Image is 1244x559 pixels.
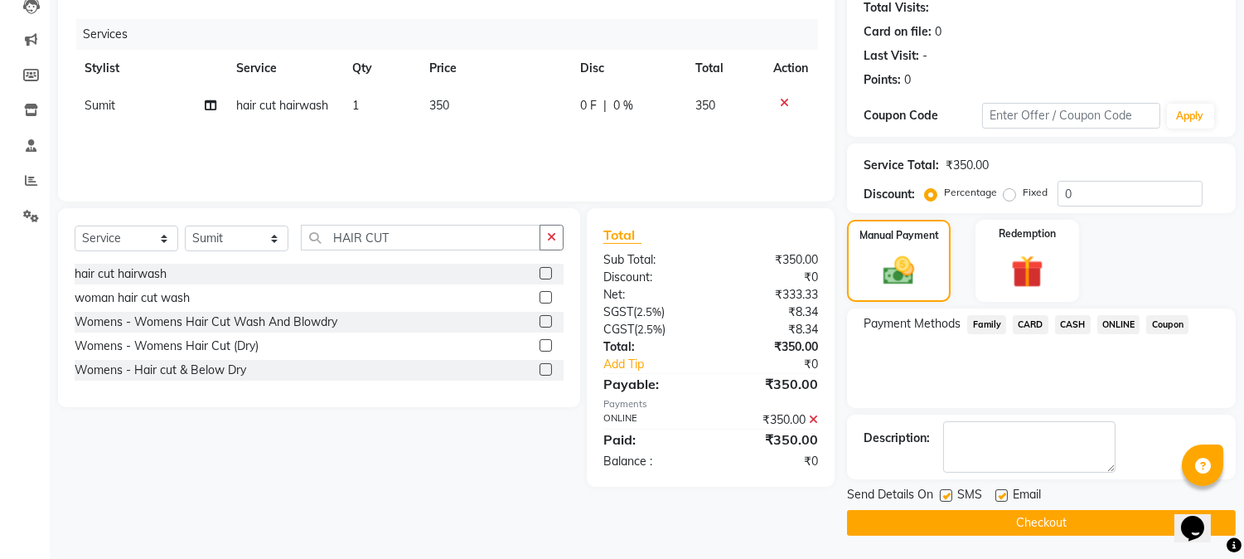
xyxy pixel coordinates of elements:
span: 0 F [580,97,597,114]
span: 0 % [613,97,633,114]
span: CASH [1055,315,1091,334]
iframe: chat widget [1174,493,1227,542]
div: Description: [864,430,930,447]
div: Total: [591,338,711,356]
div: Net: [591,286,711,304]
div: Points: [864,71,901,89]
div: ₹0 [711,269,831,286]
div: ₹333.33 [711,286,831,304]
div: 0 [935,23,941,41]
button: Checkout [847,510,1236,536]
div: ₹350.00 [711,251,831,269]
span: 2.5% [637,323,662,336]
th: Action [763,50,818,87]
th: Disc [570,50,685,87]
div: ₹350.00 [711,374,831,394]
div: ₹350.00 [946,157,989,174]
label: Percentage [944,185,997,200]
span: SGST [603,304,633,319]
span: 350 [429,98,449,113]
div: Payments [603,397,818,411]
span: | [603,97,607,114]
input: Enter Offer / Coupon Code [982,103,1159,129]
span: ONLINE [1097,315,1140,334]
label: Redemption [999,226,1056,241]
div: Services [76,19,830,50]
div: Discount: [864,186,915,203]
span: SMS [957,486,982,507]
div: ₹8.34 [711,304,831,321]
div: Womens - Womens Hair Cut (Dry) [75,338,259,355]
span: hair cut hairwash [236,98,328,113]
span: Email [1013,486,1041,507]
div: ONLINE [591,411,711,429]
label: Fixed [1023,185,1048,200]
div: ( ) [591,321,711,338]
img: _cash.svg [874,253,923,289]
span: 2.5% [637,305,661,318]
div: Last Visit: [864,47,919,65]
div: hair cut hairwash [75,265,167,283]
th: Service [226,50,342,87]
div: woman hair cut wash [75,289,190,307]
span: Send Details On [847,486,933,507]
div: Card on file: [864,23,932,41]
th: Price [419,50,570,87]
th: Total [685,50,764,87]
div: Sub Total: [591,251,711,269]
span: Payment Methods [864,315,961,333]
div: Balance : [591,453,711,470]
div: Womens - Hair cut & Below Dry [75,362,246,379]
span: 350 [695,98,715,113]
span: Total [603,226,641,244]
div: ₹8.34 [711,321,831,338]
div: Womens - Womens Hair Cut Wash And Blowdry [75,314,337,331]
div: ₹0 [731,356,831,373]
span: Family [967,315,1006,334]
div: 0 [904,71,911,89]
div: Coupon Code [864,107,982,124]
img: _gift.svg [1001,251,1053,292]
div: ₹350.00 [711,411,831,429]
span: CGST [603,322,634,337]
a: Add Tip [591,356,731,373]
label: Manual Payment [859,228,939,243]
th: Stylist [75,50,226,87]
div: ₹350.00 [711,338,831,356]
button: Apply [1167,104,1214,129]
input: Search or Scan [301,225,540,250]
div: ₹350.00 [711,430,831,450]
div: ( ) [591,304,711,321]
div: ₹0 [711,453,831,470]
div: Paid: [591,430,711,450]
div: Service Total: [864,157,939,174]
div: Payable: [591,374,711,394]
th: Qty [342,50,419,87]
div: Discount: [591,269,711,286]
span: CARD [1013,315,1048,334]
span: Coupon [1146,315,1188,334]
span: 1 [352,98,359,113]
span: Sumit [85,98,115,113]
div: - [922,47,927,65]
